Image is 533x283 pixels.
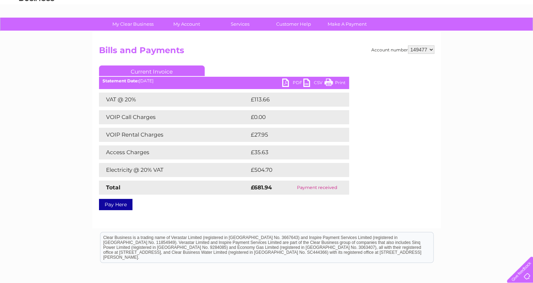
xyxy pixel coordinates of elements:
h2: Bills and Payments [99,45,434,59]
a: Telecoms [446,30,467,35]
a: Contact [486,30,503,35]
a: Blog [472,30,482,35]
td: Payment received [285,181,349,195]
b: Statement Date: [103,78,139,83]
td: £0.00 [249,110,333,124]
td: £113.66 [249,93,336,107]
a: Customer Help [265,18,323,31]
a: Pay Here [99,199,132,210]
div: Account number [371,45,434,54]
td: Access Charges [99,145,249,159]
a: Log out [510,30,526,35]
a: CSV [303,78,324,89]
strong: £681.94 [251,184,272,191]
a: Energy [427,30,442,35]
a: Water [409,30,422,35]
td: £27.95 [249,128,335,142]
a: 0333 014 3131 [400,4,449,12]
td: £504.70 [249,163,337,177]
a: Services [211,18,269,31]
a: My Account [157,18,216,31]
img: logo.png [19,18,55,40]
div: [DATE] [99,78,349,83]
a: Current Invoice [99,65,205,76]
a: Print [324,78,346,89]
a: PDF [282,78,303,89]
td: VOIP Rental Charges [99,128,249,142]
a: My Clear Business [104,18,162,31]
div: Clear Business is a trading name of Verastar Limited (registered in [GEOGRAPHIC_DATA] No. 3667643... [100,4,433,34]
td: £35.63 [249,145,335,159]
td: VAT @ 20% [99,93,249,107]
strong: Total [106,184,120,191]
td: VOIP Call Charges [99,110,249,124]
td: Electricity @ 20% VAT [99,163,249,177]
a: Make A Payment [318,18,376,31]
